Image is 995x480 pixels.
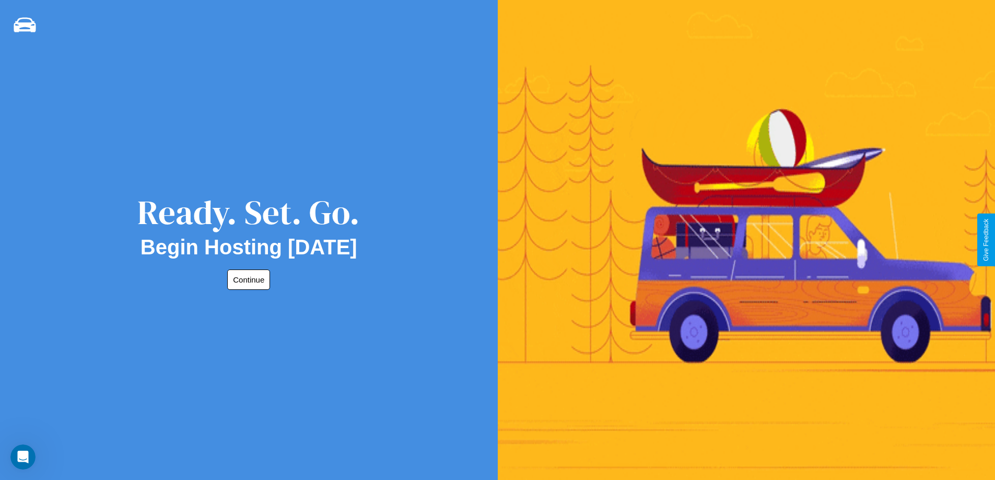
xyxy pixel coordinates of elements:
iframe: Intercom live chat [10,444,36,470]
div: Ready. Set. Go. [137,189,360,236]
div: Give Feedback [982,219,990,261]
h2: Begin Hosting [DATE] [141,236,357,259]
button: Continue [227,270,270,290]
